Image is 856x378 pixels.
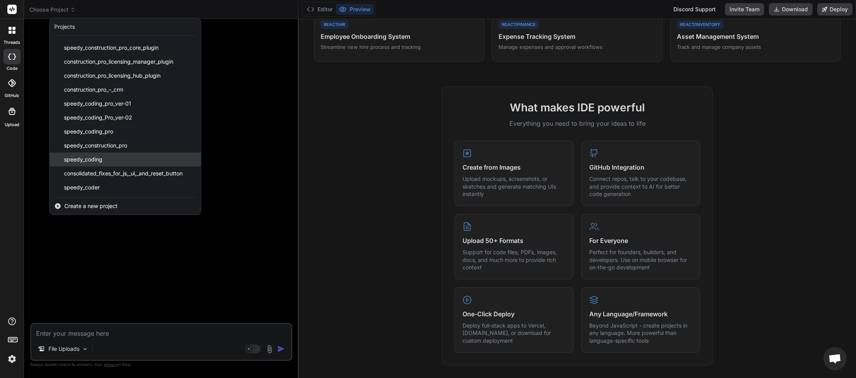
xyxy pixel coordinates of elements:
[54,23,75,31] div: Projects
[64,156,102,163] span: speedy_coding
[64,142,127,149] span: speedy_construction_pro
[64,44,159,52] span: speedy_construction_pro_core_plugin
[64,170,183,177] span: consolidated_fixes_for_js,_ui,_and_reset_button
[64,128,113,135] span: speedy_coding_pro
[64,86,123,94] span: construction_pro_–_crm
[3,39,20,46] label: threads
[64,58,173,66] span: construction_pro_licensing_manager_plugin
[5,352,19,366] img: settings
[5,92,19,99] label: GitHub
[64,72,160,80] span: construction_pro_licensing_hub_plugin
[64,202,117,210] span: Create a new project
[7,65,17,72] label: code
[823,347,847,370] div: Open chat
[5,121,19,128] label: Upload
[64,100,131,108] span: speedy_coding_pro_ver-01
[64,114,132,121] span: speedy_coding_Pro_ver-02
[64,184,100,191] span: speedy_coder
